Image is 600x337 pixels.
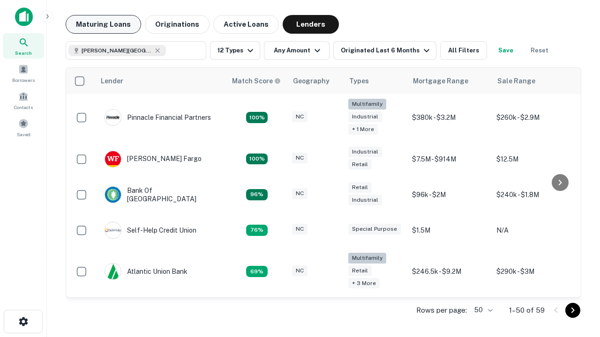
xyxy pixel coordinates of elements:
div: Types [349,75,369,87]
div: Industrial [348,111,382,122]
td: $240k - $1.8M [492,177,576,212]
button: Lenders [283,15,339,34]
div: Special Purpose [348,224,401,234]
td: $380k - $3.2M [407,94,492,141]
span: [PERSON_NAME][GEOGRAPHIC_DATA], [GEOGRAPHIC_DATA] [82,46,152,55]
div: Multifamily [348,99,386,110]
th: Capitalize uses an advanced AI algorithm to match your search with the best lender. The match sco... [226,68,287,94]
td: $96k - $2M [407,177,492,212]
th: Geography [287,68,344,94]
div: NC [292,153,307,163]
div: Matching Properties: 15, hasApolloMatch: undefined [246,154,268,165]
div: NC [292,224,307,234]
div: Mortgage Range [413,75,468,87]
div: Self-help Credit Union [105,222,196,239]
img: picture [105,151,121,167]
div: 50 [471,303,494,317]
span: Contacts [14,103,33,111]
td: N/A [492,212,576,248]
td: $290k - $3M [492,248,576,295]
a: Saved [3,115,44,140]
div: Matching Properties: 10, hasApolloMatch: undefined [246,266,268,277]
div: Originated Last 6 Months [341,45,432,56]
a: Search [3,33,44,59]
div: Lender [101,75,123,87]
td: $12.5M [492,141,576,177]
button: Maturing Loans [66,15,141,34]
p: 1–50 of 59 [509,305,545,316]
div: Atlantic Union Bank [105,263,187,280]
span: Search [15,49,32,57]
img: picture [105,110,121,125]
span: Saved [17,131,30,138]
th: Sale Range [492,68,576,94]
a: Borrowers [3,60,44,86]
div: Matching Properties: 14, hasApolloMatch: undefined [246,189,268,200]
div: + 1 more [348,124,378,135]
button: Go to next page [565,303,580,318]
td: $260k - $2.9M [492,94,576,141]
th: Lender [95,68,226,94]
div: NC [292,111,307,122]
div: Bank Of [GEOGRAPHIC_DATA] [105,186,217,203]
button: Save your search to get updates of matches that match your search criteria. [491,41,521,60]
div: Capitalize uses an advanced AI algorithm to match your search with the best lender. The match sco... [232,76,281,86]
td: $246.5k - $9.2M [407,248,492,295]
div: Retail [348,265,372,276]
div: Industrial [348,195,382,205]
div: [PERSON_NAME] Fargo [105,151,202,168]
span: Borrowers [12,76,35,84]
div: + 3 more [348,278,380,289]
img: picture [105,187,121,203]
button: Any Amount [264,41,330,60]
button: Originations [145,15,210,34]
td: $1.5M [407,212,492,248]
img: picture [105,264,121,279]
th: Mortgage Range [407,68,492,94]
h6: Match Score [232,76,279,86]
div: Sale Range [497,75,535,87]
button: Active Loans [213,15,279,34]
div: NC [292,265,307,276]
th: Types [344,68,407,94]
div: Retail [348,182,372,193]
a: Contacts [3,88,44,113]
img: capitalize-icon.png [15,7,33,26]
div: Industrial [348,147,382,157]
div: Geography [293,75,330,87]
button: Reset [525,41,555,60]
iframe: Chat Widget [553,262,600,307]
div: NC [292,188,307,199]
p: Rows per page: [416,305,467,316]
img: picture [105,222,121,238]
div: Retail [348,159,372,170]
div: Multifamily [348,253,386,264]
div: Matching Properties: 11, hasApolloMatch: undefined [246,225,268,236]
button: All Filters [440,41,487,60]
div: Matching Properties: 26, hasApolloMatch: undefined [246,112,268,123]
td: $7.5M - $914M [407,141,492,177]
div: Pinnacle Financial Partners [105,109,211,126]
button: 12 Types [210,41,260,60]
button: Originated Last 6 Months [333,41,436,60]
